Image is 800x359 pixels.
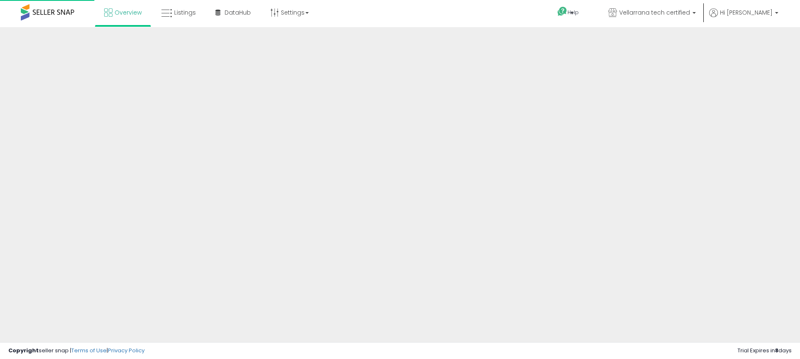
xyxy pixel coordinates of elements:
[71,346,107,354] a: Terms of Use
[174,8,196,17] span: Listings
[8,347,145,355] div: seller snap | |
[8,346,39,354] strong: Copyright
[619,8,690,17] span: Vellarrana tech certified
[737,346,792,354] span: Trial Expires in days
[567,9,579,16] span: Help
[720,8,772,17] span: Hi [PERSON_NAME]
[115,8,142,17] span: Overview
[225,8,251,17] span: DataHub
[709,8,778,25] a: Hi [PERSON_NAME]
[775,346,778,354] b: 8
[108,346,145,354] a: Privacy Policy
[557,6,567,17] i: Get Help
